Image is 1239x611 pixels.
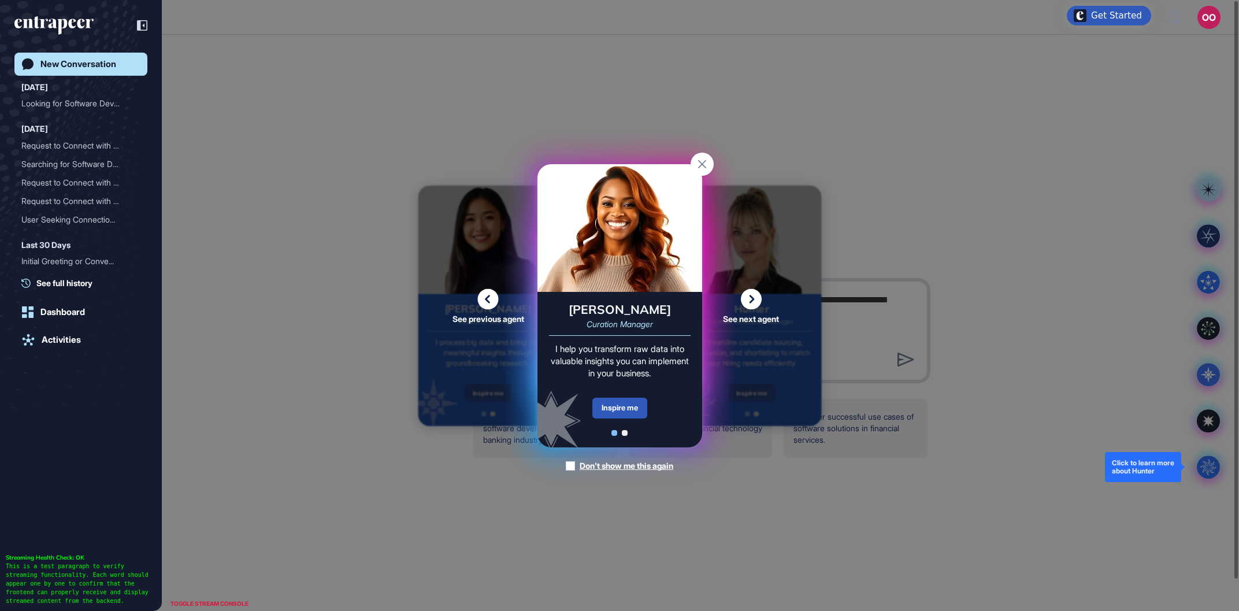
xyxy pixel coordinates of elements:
a: See full history [21,277,147,289]
div: Looking for Software Deve... [21,94,131,113]
div: Request to Connect with H... [21,136,131,155]
div: Request to Connect with H... [21,173,131,192]
div: User Seeking Connection t... [21,210,131,229]
div: Don't show me this again [580,460,673,472]
div: [DATE] [21,80,48,94]
div: Request to Connect with Hunter [21,173,140,192]
div: Searching for Software Developers with Banking or Finance Experience in Turkiye (Max 5 Years Expe... [21,155,140,173]
div: Request to Connect with Hunter [21,136,140,155]
div: Activities [42,335,81,345]
div: Initial Greeting or Conve... [21,252,131,271]
a: Dashboard [14,301,147,324]
div: Last 30 Days [21,238,71,252]
span: See full history [36,277,92,289]
div: Curation Manager [587,320,653,328]
a: Activities [14,328,147,351]
div: New Conversation [40,59,116,69]
div: Looking for Software Developers with Banking or Finance Experience in Turkiye (Max 5 Years) [21,94,140,113]
div: Searching for Software De... [21,155,131,173]
div: Open Get Started checklist [1067,6,1151,25]
div: Get Started [1091,10,1142,21]
div: Dashboard [40,307,85,317]
div: Initial Greeting or Conversation Starter [21,252,140,271]
img: curie-card.png [537,164,702,292]
div: [DATE] [21,122,48,136]
span: See previous agent [452,314,524,323]
div: User Seeking Connection to Hunter [21,210,140,229]
div: [PERSON_NAME] [569,303,671,316]
a: New Conversation [14,53,147,76]
div: I help you transform raw data into valuable insights you can implement in your business. [549,343,691,379]
div: Click to learn more about Hunter [1112,459,1174,475]
div: Request to Connect with H... [21,192,131,210]
div: Inspire me [592,398,647,419]
div: TOGGLE STREAM CONSOLE [168,597,251,611]
button: OO [1197,6,1221,29]
div: entrapeer-logo [14,16,94,35]
div: Request to Connect with Hunter [21,192,140,210]
span: See next agent [723,314,779,323]
img: launcher-image-alternative-text [1074,9,1086,22]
